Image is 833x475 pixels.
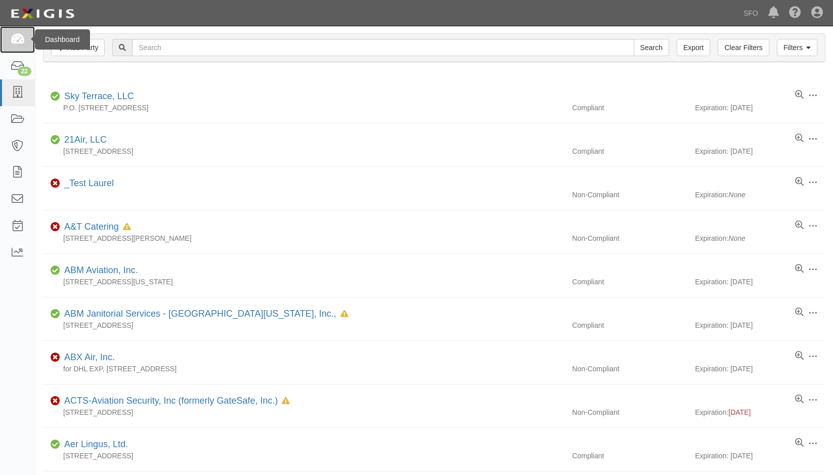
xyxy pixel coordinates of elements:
div: ABM Janitorial Services - Northern California, Inc., [60,308,348,321]
div: 22 [18,67,31,76]
div: Expiration: [DATE] [695,277,825,287]
div: ACTS-Aviation Security, Inc (formerly GateSafe, Inc.) [60,395,290,408]
div: Aer Lingus, Ltd. [60,438,128,451]
a: _Test Laurel [64,178,114,188]
a: ABM Janitorial Services - [GEOGRAPHIC_DATA][US_STATE], Inc., [64,309,336,319]
div: for DHL EXP, [STREET_ADDRESS] [43,364,564,374]
i: Help Center - Complianz [789,7,801,19]
div: [STREET_ADDRESS][PERSON_NAME] [43,233,564,243]
a: View results summary [795,351,804,361]
a: SFO [738,3,763,23]
div: [STREET_ADDRESS][US_STATE] [43,277,564,287]
div: Non-Compliant [564,364,695,374]
div: [STREET_ADDRESS] [43,320,564,330]
i: Compliant [51,267,60,274]
a: Sky Terrace, LLC [64,91,134,101]
a: Clear Filters [718,39,769,56]
i: Compliant [51,311,60,318]
div: ABX Air, Inc. [60,351,115,364]
div: ABM Aviation, Inc. [60,264,138,277]
a: Filters [777,39,817,56]
i: Compliant [51,93,60,100]
a: View results summary [795,134,804,144]
span: [DATE] [728,408,751,416]
i: In Default since 10/25/2023 [123,224,131,231]
i: Compliant [51,137,60,144]
i: None [728,191,745,199]
div: Compliant [564,277,695,287]
div: Expiration: [695,407,825,417]
div: Sky Terrace, LLC [60,90,134,103]
a: Aer Lingus, Ltd. [64,439,128,449]
div: [STREET_ADDRESS] [43,451,564,461]
a: Export [677,39,710,56]
div: Expiration: [695,233,825,243]
a: View results summary [795,177,804,187]
img: logo-5460c22ac91f19d4615b14bd174203de0afe785f0fc80cf4dbbc73dc1793850b.png [8,5,77,23]
a: ABX Air, Inc. [64,352,115,362]
div: Compliant [564,451,695,461]
a: View results summary [795,438,804,448]
div: [STREET_ADDRESS] [43,407,564,417]
div: 21Air, LLC [60,134,107,147]
div: Expiration: [DATE] [695,146,825,156]
input: Search [132,39,634,56]
i: In Default since 05/07/2025 [282,398,290,405]
a: View results summary [795,308,804,318]
div: _Test Laurel [60,177,114,190]
i: Non-Compliant [51,354,60,361]
a: A&T Catering [64,222,119,232]
div: Dashboard [35,29,90,50]
a: View results summary [795,264,804,274]
i: Non-Compliant [51,180,60,187]
div: P.O. [STREET_ADDRESS] [43,103,564,113]
a: View results summary [795,90,804,100]
a: View results summary [795,395,804,405]
i: In Default since 11/14/2024 [340,311,348,318]
div: Expiration: [DATE] [695,364,825,374]
div: Compliant [564,320,695,330]
div: [STREET_ADDRESS] [43,146,564,156]
a: ABM Aviation, Inc. [64,265,138,275]
a: View results summary [795,221,804,231]
a: 21Air, LLC [64,135,107,145]
i: Non-Compliant [51,224,60,231]
div: Non-Compliant [564,233,695,243]
i: Compliant [51,441,60,448]
i: None [728,234,745,242]
div: Expiration: [DATE] [695,320,825,330]
div: Expiration: [DATE] [695,103,825,113]
div: Compliant [564,146,695,156]
div: Compliant [564,103,695,113]
div: Expiration: [695,190,825,200]
i: Non-Compliant [51,398,60,405]
div: A&T Catering [60,221,131,234]
a: ACTS-Aviation Security, Inc (formerly GateSafe, Inc.) [64,396,278,406]
div: Non-Compliant [564,407,695,417]
input: Search [634,39,669,56]
div: Non-Compliant [564,190,695,200]
div: Expiration: [DATE] [695,451,825,461]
